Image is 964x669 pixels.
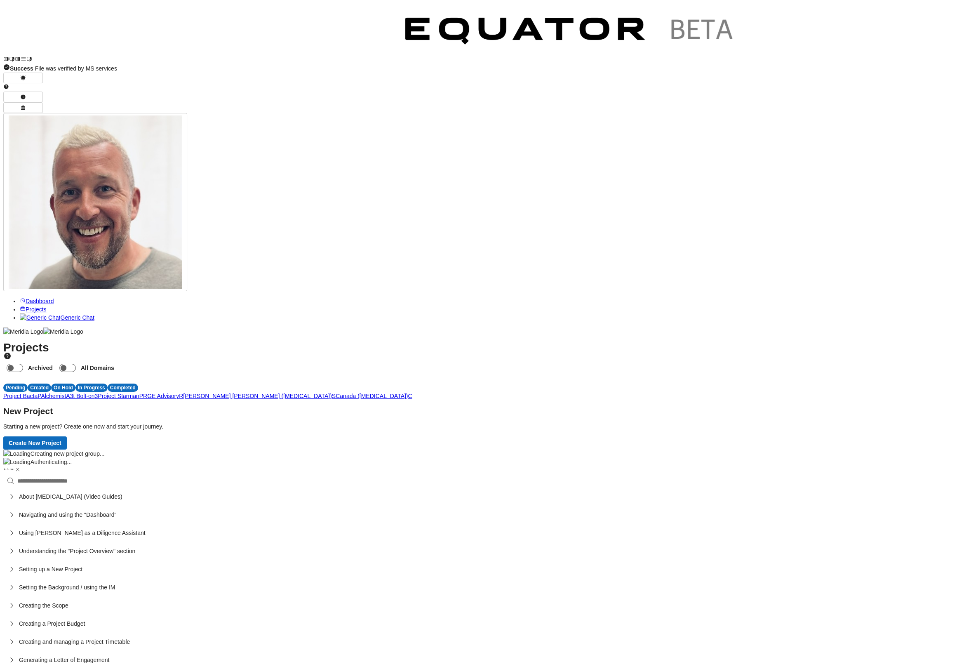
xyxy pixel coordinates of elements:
h2: New Project [3,407,961,415]
label: Archived [26,360,56,375]
button: Setting the Background / using the IM [3,578,961,596]
span: P [139,393,143,399]
span: S [332,393,336,399]
button: Creating the Scope [3,596,961,615]
img: Profile Icon [9,115,182,289]
strong: Success [10,65,33,72]
button: About [MEDICAL_DATA] (Video Guides) [3,488,961,506]
a: RGE AdvisoryR [143,393,183,399]
button: Navigating and using the "Dashboard" [3,506,961,524]
label: All Domains [79,360,118,375]
img: Loading [3,450,31,458]
span: A [66,393,70,399]
button: Creating and managing a Project Timetable [3,633,961,651]
a: Canada ([MEDICAL_DATA])C [336,393,412,399]
a: Projects [20,306,47,313]
a: [PERSON_NAME] [PERSON_NAME] ([MEDICAL_DATA])S [183,393,336,399]
button: Understanding the "Project Overview" section [3,542,961,560]
img: Generic Chat [20,313,60,322]
a: AlchemistA [41,393,70,399]
button: Create New Project [3,436,67,450]
img: Loading [3,458,31,466]
div: Pending [3,384,28,392]
button: Using [PERSON_NAME] as a Diligence Assistant [3,524,961,542]
span: Generic Chat [60,314,94,321]
a: Project BactaP [3,393,41,399]
span: 3 [95,393,98,399]
p: Starting a new project? Create one now and start your journey. [3,422,961,431]
span: Dashboard [26,298,54,304]
button: Setting up a New Project [3,560,961,578]
img: Meridia Logo [3,327,43,336]
span: R [179,393,183,399]
div: Completed [108,384,138,392]
a: 3t Bolt-on3 [70,393,98,399]
h1: Projects [3,344,961,375]
a: Dashboard [20,298,54,304]
button: Generating a Letter of Engagement [3,651,961,669]
div: Created [28,384,51,392]
img: Customer Logo [32,3,391,62]
button: Creating a Project Budget [3,615,961,633]
a: Generic ChatGeneric Chat [20,314,94,321]
span: Authenticating... [31,459,72,465]
div: In Progress [75,384,108,392]
a: Project StarmanP [98,393,143,399]
span: P [38,393,41,399]
span: Creating new project group... [31,450,105,457]
span: File was verified by MS services [10,65,117,72]
span: Projects [26,306,47,313]
img: Meridia Logo [43,327,83,336]
img: Customer Logo [391,3,750,62]
div: On Hold [51,384,75,392]
span: C [408,393,412,399]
